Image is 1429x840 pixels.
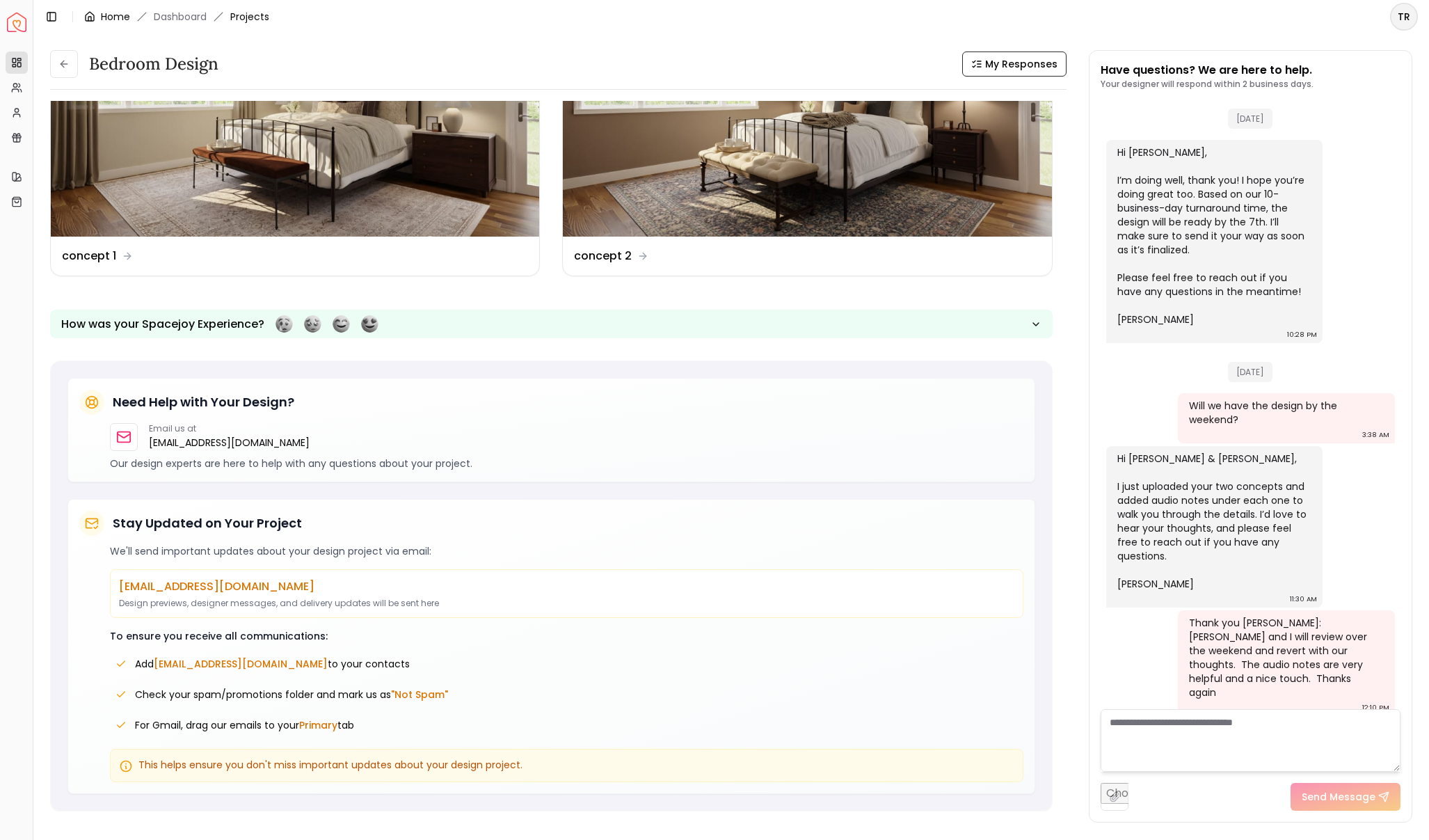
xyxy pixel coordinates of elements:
div: Hi [PERSON_NAME], I’m doing well, thank you! I hope you’re doing great too. Based on our 10-busin... [1117,145,1309,326]
div: Thank you [PERSON_NAME]: [PERSON_NAME] and I will review over the weekend and revert with our tho... [1189,616,1381,699]
div: Will we have the design by the weekend? [1189,399,1381,427]
span: Check your spam/promotions folder and mark us as [135,688,448,702]
h5: Need Help with Your Design? [113,393,294,412]
img: Spacejoy Logo [7,13,26,32]
div: 10:28 PM [1287,328,1317,342]
div: 12:10 PM [1362,701,1389,715]
a: Spacejoy [7,13,26,32]
p: [EMAIL_ADDRESS][DOMAIN_NAME] [119,578,1014,595]
h5: Stay Updated on Your Project [113,514,302,533]
a: [EMAIL_ADDRESS][DOMAIN_NAME] [149,434,310,451]
span: Add to your contacts [135,657,410,671]
button: How was your Spacejoy Experience?Feeling terribleFeeling badFeeling goodFeeling awesome [50,310,1053,338]
p: Email us at [149,423,310,434]
div: 11:30 AM [1290,592,1317,606]
p: How was your Spacejoy Experience? [61,316,264,333]
span: [DATE] [1228,362,1272,382]
a: Dashboard [154,10,207,24]
button: My Responses [962,51,1067,77]
div: 3:38 AM [1362,428,1389,442]
dd: concept 1 [62,248,116,264]
p: We'll send important updates about your design project via email: [110,544,1023,558]
a: Home [101,10,130,24]
span: Projects [230,10,269,24]
p: Our design experts are here to help with any questions about your project. [110,457,1023,470]
p: To ensure you receive all communications: [110,629,1023,643]
p: Design previews, designer messages, and delivery updates will be sent here [119,598,1014,609]
dd: concept 2 [574,248,632,264]
span: Primary [299,718,337,732]
span: TR [1391,4,1416,29]
span: For Gmail, drag our emails to your tab [135,718,354,732]
span: This helps ensure you don't miss important updates about your design project. [138,758,522,772]
nav: breadcrumb [84,10,269,24]
span: [EMAIL_ADDRESS][DOMAIN_NAME] [154,657,328,671]
button: TR [1390,3,1418,31]
p: Have questions? We are here to help. [1101,62,1314,79]
h3: Bedroom design [89,53,218,75]
p: Your designer will respond within 2 business days. [1101,79,1314,90]
div: Hi [PERSON_NAME] & [PERSON_NAME], I just uploaded your two concepts and added audio notes under e... [1117,452,1309,591]
span: [DATE] [1228,109,1272,129]
span: "Not Spam" [391,688,448,702]
span: My Responses [985,57,1057,71]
